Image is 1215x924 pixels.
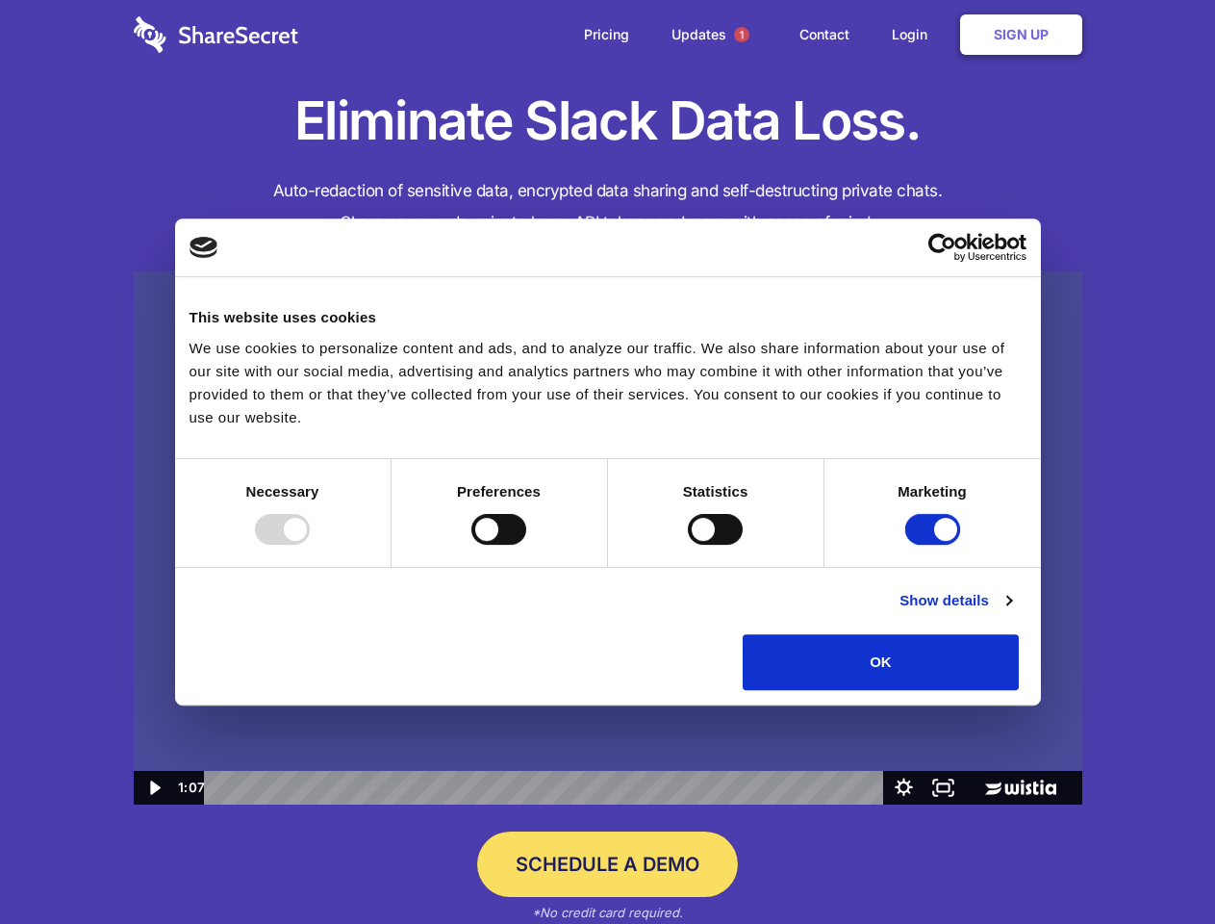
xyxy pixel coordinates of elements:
[565,5,648,64] a: Pricing
[884,771,924,805] button: Show settings menu
[780,5,869,64] a: Contact
[743,634,1019,690] button: OK
[898,483,967,500] strong: Marketing
[246,483,319,500] strong: Necessary
[683,483,748,500] strong: Statistics
[134,175,1082,239] h4: Auto-redaction of sensitive data, encrypted data sharing and self-destructing private chats. Shar...
[190,337,1026,429] div: We use cookies to personalize content and ads, and to analyze our traffic. We also share informat...
[963,771,1081,805] a: Wistia Logo -- Learn More
[457,483,541,500] strong: Preferences
[532,905,683,920] em: *No credit card required.
[134,87,1082,156] h1: Eliminate Slack Data Loss.
[134,271,1082,806] img: Sharesecret
[734,27,749,42] span: 1
[858,233,1026,262] a: Usercentrics Cookiebot - opens in a new window
[134,16,298,53] img: logo-wordmark-white-trans-d4663122ce5f474addd5e946df7df03e33cb6a1c49d2221995e7729f52c070b2.svg
[190,237,218,258] img: logo
[873,5,956,64] a: Login
[190,306,1026,329] div: This website uses cookies
[899,589,1011,612] a: Show details
[477,832,738,897] a: Schedule a Demo
[1119,828,1192,901] iframe: Drift Widget Chat Controller
[219,771,874,805] div: Playbar
[960,14,1082,55] a: Sign Up
[924,771,963,805] button: Fullscreen
[134,771,173,805] button: Play Video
